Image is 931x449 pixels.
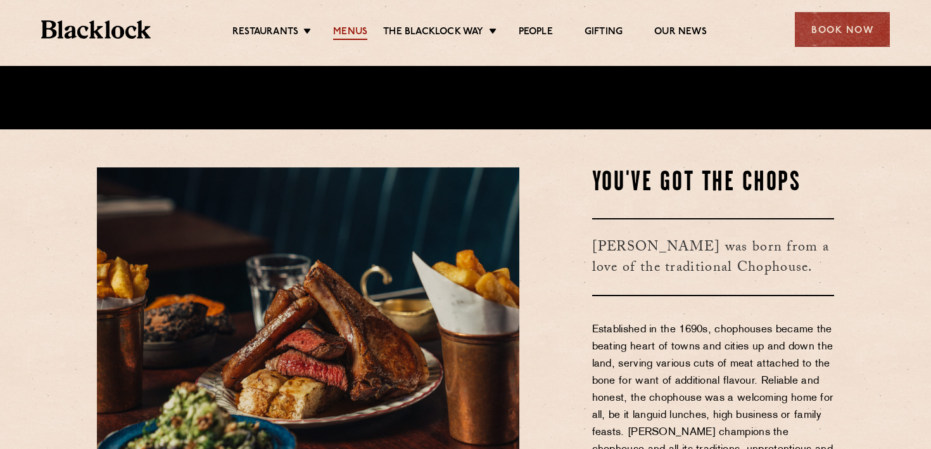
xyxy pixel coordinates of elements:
[519,26,553,40] a: People
[654,26,707,40] a: Our News
[592,167,835,199] h2: You've Got The Chops
[333,26,367,40] a: Menus
[795,12,890,47] div: Book Now
[585,26,623,40] a: Gifting
[232,26,298,40] a: Restaurants
[383,26,483,40] a: The Blacklock Way
[41,20,151,39] img: BL_Textured_Logo-footer-cropped.svg
[592,218,835,296] h3: [PERSON_NAME] was born from a love of the traditional Chophouse.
